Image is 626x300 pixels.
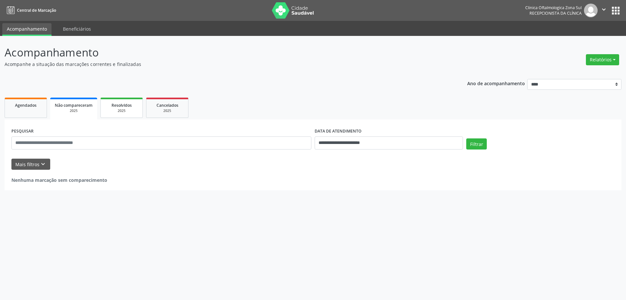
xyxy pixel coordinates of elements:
[466,138,487,150] button: Filtrar
[112,103,132,108] span: Resolvidos
[15,103,37,108] span: Agendados
[467,79,525,87] p: Ano de acompanhamento
[11,126,34,136] label: PESQUISAR
[5,44,436,61] p: Acompanhamento
[584,4,598,17] img: img
[11,159,50,170] button: Mais filtroskeyboard_arrow_down
[610,5,621,16] button: apps
[529,10,582,16] span: Recepcionista da clínica
[39,161,47,168] i: keyboard_arrow_down
[315,126,362,136] label: DATA DE ATENDIMENTO
[156,103,178,108] span: Cancelados
[151,108,184,113] div: 2025
[586,54,619,65] button: Relatórios
[58,23,96,35] a: Beneficiários
[5,61,436,68] p: Acompanhe a situação das marcações correntes e finalizadas
[55,108,93,113] div: 2025
[5,5,56,16] a: Central de Marcação
[2,23,52,36] a: Acompanhamento
[598,4,610,17] button: 
[600,6,607,13] i: 
[105,108,138,113] div: 2025
[11,177,107,183] strong: Nenhuma marcação sem comparecimento
[525,5,582,10] div: Clinica Oftalmologica Zona Sul
[55,103,93,108] span: Não compareceram
[17,8,56,13] span: Central de Marcação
